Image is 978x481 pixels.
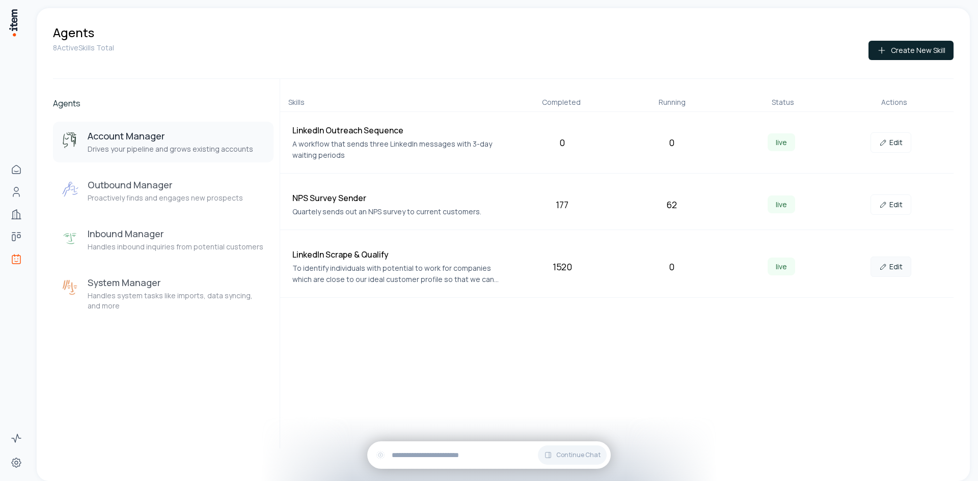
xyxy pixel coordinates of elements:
img: Inbound Manager [61,230,79,248]
p: Quartely sends out an NPS survey to current customers. [292,206,503,217]
h4: LinkedIn Scrape & Qualify [292,248,503,261]
img: Account Manager [61,132,79,150]
div: 0 [621,135,722,150]
a: Edit [871,194,911,215]
a: Deals [6,227,26,247]
p: To identify individuals with potential to work for companies which are close to our ideal custome... [292,263,503,285]
img: System Manager [61,278,79,297]
p: Handles inbound inquiries from potential customers [88,242,263,252]
span: live [768,258,795,275]
div: Continue Chat [367,441,611,469]
a: Home [6,159,26,180]
div: 62 [621,197,722,212]
button: Outbound ManagerOutbound ManagerProactively finds and engages new prospects [53,171,274,211]
span: live [768,195,795,213]
p: Handles system tasks like imports, data syncing, and more [88,291,265,311]
div: 0 [511,135,613,150]
button: System ManagerSystem ManagerHandles system tasks like imports, data syncing, and more [53,268,274,319]
div: Completed [510,97,613,107]
h4: LinkedIn Outreach Sequence [292,124,503,136]
div: Running [621,97,724,107]
div: 177 [511,197,613,212]
div: 0 [621,260,722,274]
span: Continue Chat [556,451,601,459]
h3: Inbound Manager [88,228,263,240]
h1: Agents [53,24,94,41]
div: Status [732,97,835,107]
p: Proactively finds and engages new prospects [88,193,243,203]
h3: Account Manager [88,130,253,142]
p: A workflow that sends three LinkedIn messages with 3-day waiting periods [292,138,503,161]
a: Edit [871,257,911,277]
button: Inbound ManagerInbound ManagerHandles inbound inquiries from potential customers [53,219,274,260]
button: Account ManagerAccount ManagerDrives your pipeline and grows existing accounts [53,122,274,162]
a: Companies [6,204,26,224]
img: Item Brain Logo [8,8,18,37]
a: Edit [871,132,911,153]
p: Drives your pipeline and grows existing accounts [88,144,253,154]
span: live [768,133,795,151]
button: Create New Skill [868,41,954,60]
h3: Outbound Manager [88,179,243,191]
h2: Agents [53,97,274,109]
div: 1520 [511,260,613,274]
h4: NPS Survey Sender [292,192,503,204]
img: Outbound Manager [61,181,79,199]
h3: System Manager [88,276,265,289]
div: Skills [288,97,502,107]
p: 8 Active Skills Total [53,43,114,53]
a: Agents [6,249,26,269]
button: Continue Chat [538,445,607,465]
a: People [6,182,26,202]
div: Actions [843,97,945,107]
a: Settings [6,452,26,473]
a: Activity [6,428,26,448]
